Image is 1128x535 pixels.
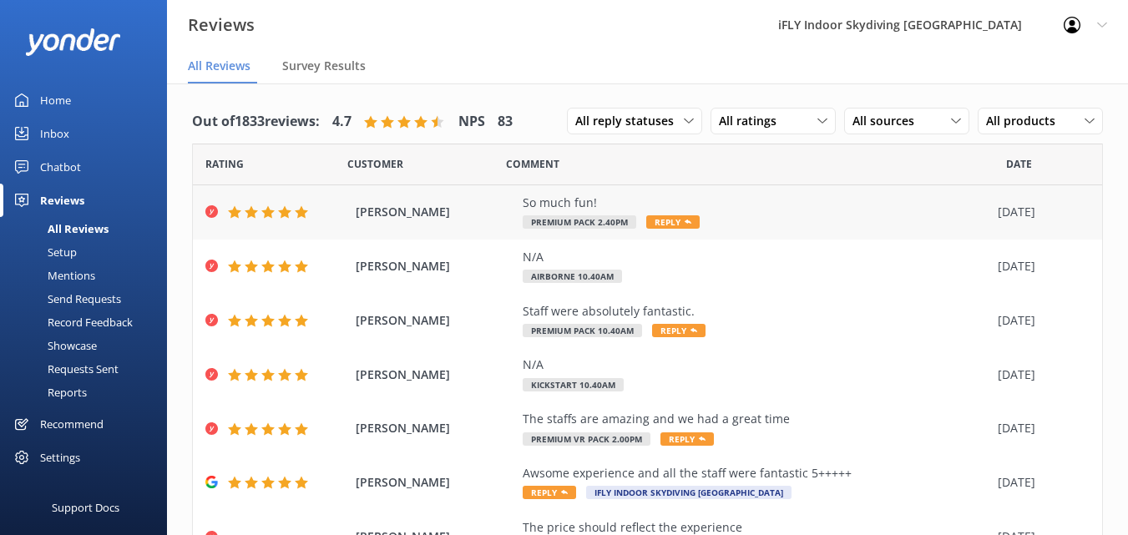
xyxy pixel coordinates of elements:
[356,257,514,275] span: [PERSON_NAME]
[998,311,1081,330] div: [DATE]
[986,112,1065,130] span: All products
[998,257,1081,275] div: [DATE]
[523,194,989,212] div: So much fun!
[852,112,924,130] span: All sources
[1006,156,1032,172] span: Date
[998,366,1081,384] div: [DATE]
[523,410,989,428] div: The staffs are amazing and we had a great time
[10,310,167,334] a: Record Feedback
[282,58,366,74] span: Survey Results
[356,203,514,221] span: [PERSON_NAME]
[40,441,80,474] div: Settings
[25,28,121,56] img: yonder-white-logo.png
[40,150,81,184] div: Chatbot
[646,215,700,229] span: Reply
[523,486,576,499] span: Reply
[10,240,77,264] div: Setup
[458,111,485,133] h4: NPS
[40,184,84,217] div: Reviews
[998,203,1081,221] div: [DATE]
[40,407,104,441] div: Recommend
[523,302,989,320] div: Staff were absolutely fantastic.
[523,248,989,266] div: N/A
[40,83,71,117] div: Home
[356,473,514,492] span: [PERSON_NAME]
[10,334,97,357] div: Showcase
[10,287,121,310] div: Send Requests
[347,156,403,172] span: Date
[523,324,642,337] span: Premium Pack 10.40am
[10,264,95,287] div: Mentions
[356,419,514,437] span: [PERSON_NAME]
[660,432,714,446] span: Reply
[719,112,787,130] span: All ratings
[10,240,167,264] a: Setup
[586,486,792,499] span: iFLY Indoor Skydiving [GEOGRAPHIC_DATA]
[998,473,1081,492] div: [DATE]
[575,112,684,130] span: All reply statuses
[10,287,167,310] a: Send Requests
[10,334,167,357] a: Showcase
[506,156,559,172] span: Question
[10,217,109,240] div: All Reviews
[10,381,167,404] a: Reports
[10,357,167,381] a: Requests Sent
[523,432,650,446] span: Premium VR Pack 2.00pm
[356,311,514,330] span: [PERSON_NAME]
[332,111,352,133] h4: 4.7
[523,270,622,283] span: Airborne 10.40am
[523,356,989,374] div: N/A
[10,217,167,240] a: All Reviews
[523,215,636,229] span: Premium Pack 2.40pm
[523,378,624,391] span: Kickstart 10.40am
[52,491,119,524] div: Support Docs
[523,464,989,482] div: Awsome experience and all the staff were fantastic 5+++++
[998,419,1081,437] div: [DATE]
[10,381,87,404] div: Reports
[40,117,69,150] div: Inbox
[10,310,133,334] div: Record Feedback
[192,111,320,133] h4: Out of 1833 reviews:
[188,58,250,74] span: All Reviews
[205,156,244,172] span: Date
[498,111,513,133] h4: 83
[652,324,706,337] span: Reply
[188,12,255,38] h3: Reviews
[356,366,514,384] span: [PERSON_NAME]
[10,357,119,381] div: Requests Sent
[10,264,167,287] a: Mentions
